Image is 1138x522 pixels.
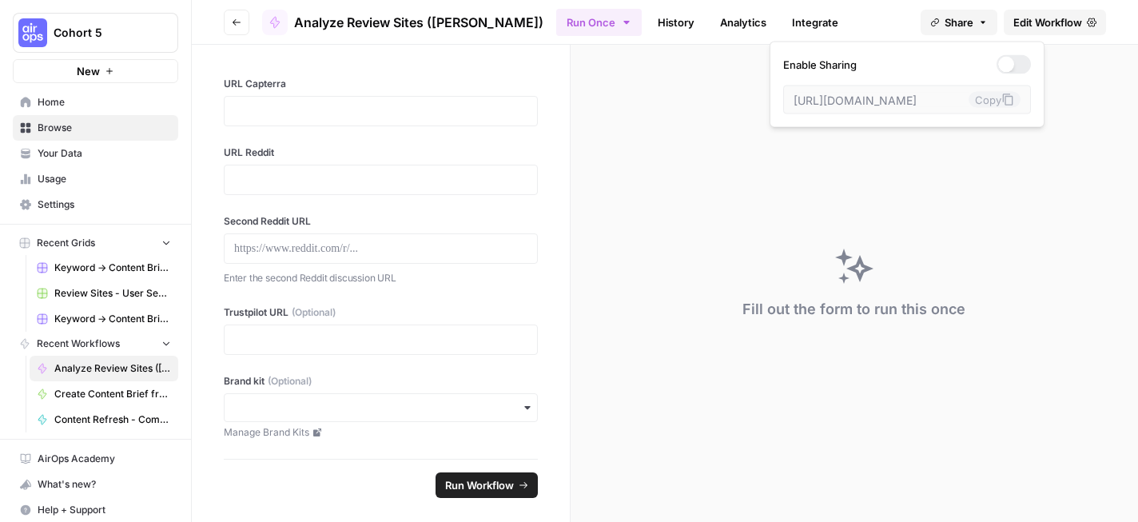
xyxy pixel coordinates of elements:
[262,10,543,35] a: Analyze Review Sites ([PERSON_NAME])
[770,42,1044,128] div: Share
[38,172,171,186] span: Usage
[38,197,171,212] span: Settings
[783,55,1031,74] label: Enable Sharing
[710,10,776,35] a: Analytics
[37,236,95,250] span: Recent Grids
[14,472,177,496] div: What's new?
[54,261,171,275] span: Keyword -> Content Brief -> Article
[30,356,178,381] a: Analyze Review Sites ([PERSON_NAME])
[292,305,336,320] span: (Optional)
[224,374,538,389] label: Brand kit
[38,146,171,161] span: Your Data
[782,10,848,35] a: Integrate
[648,10,704,35] a: History
[556,9,642,36] button: Run Once
[38,121,171,135] span: Browse
[77,63,100,79] span: New
[38,452,171,466] span: AirOps Academy
[54,412,171,427] span: Content Refresh - Competitive Gap Analysis ([PERSON_NAME])
[224,214,538,229] label: Second Reddit URL
[224,77,538,91] label: URL Capterra
[268,374,312,389] span: (Optional)
[1013,14,1082,30] span: Edit Workflow
[38,503,171,517] span: Help + Support
[30,381,178,407] a: Create Content Brief from Keyword (Neighbor - [PERSON_NAME]
[224,145,538,160] label: URL Reddit
[13,192,178,217] a: Settings
[13,141,178,166] a: Your Data
[742,298,965,321] div: Fill out the form to run this once
[224,270,538,286] p: Enter the second Reddit discussion URL
[54,25,150,41] span: Cohort 5
[30,407,178,432] a: Content Refresh - Competitive Gap Analysis ([PERSON_NAME])
[13,166,178,192] a: Usage
[945,14,973,30] span: Share
[1004,10,1106,35] a: Edit Workflow
[13,115,178,141] a: Browse
[921,10,997,35] button: Share
[13,13,178,53] button: Workspace: Cohort 5
[30,255,178,281] a: Keyword -> Content Brief -> Article
[30,306,178,332] a: Keyword -> Content Brief -> Article ([PERSON_NAME])
[969,92,1021,108] button: Copy
[13,446,178,472] a: AirOps Academy
[18,18,47,47] img: Cohort 5 Logo
[13,332,178,356] button: Recent Workflows
[13,90,178,115] a: Home
[224,305,538,320] label: Trustpilot URL
[13,231,178,255] button: Recent Grids
[54,286,171,301] span: Review Sites - User Sentiment Analysis & Content Refresh
[54,361,171,376] span: Analyze Review Sites ([PERSON_NAME])
[294,13,543,32] span: Analyze Review Sites ([PERSON_NAME])
[54,387,171,401] span: Create Content Brief from Keyword (Neighbor - [PERSON_NAME]
[13,472,178,497] button: What's new?
[445,477,514,493] span: Run Workflow
[224,425,538,440] a: Manage Brand Kits
[37,337,120,351] span: Recent Workflows
[38,95,171,110] span: Home
[13,59,178,83] button: New
[30,281,178,306] a: Review Sites - User Sentiment Analysis & Content Refresh
[54,312,171,326] span: Keyword -> Content Brief -> Article ([PERSON_NAME])
[436,472,538,498] button: Run Workflow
